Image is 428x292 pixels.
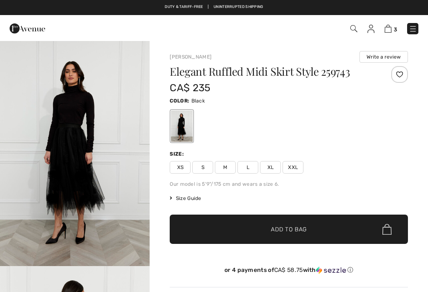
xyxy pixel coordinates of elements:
[359,51,408,63] button: Write a review
[394,26,397,33] span: 3
[170,150,186,158] div: Size:
[283,161,303,174] span: XXL
[171,110,193,142] div: Black
[215,161,236,174] span: M
[170,266,408,277] div: or 4 payments ofCA$ 58.75withSezzle Click to learn more about Sezzle
[170,82,210,94] span: CA$ 235
[170,215,408,244] button: Add to Bag
[382,224,392,235] img: Bag.svg
[350,25,357,32] img: Search
[409,25,417,33] img: Menu
[170,66,368,77] h1: Elegant Ruffled Midi Skirt Style 259743
[170,98,189,104] span: Color:
[316,266,346,274] img: Sezzle
[10,20,45,37] img: 1ère Avenue
[191,98,205,104] span: Black
[170,266,408,274] div: or 4 payments of with
[170,180,408,188] div: Our model is 5'9"/175 cm and wears a size 6.
[274,266,303,274] span: CA$ 58.75
[385,25,392,33] img: Shopping Bag
[385,23,397,33] a: 3
[170,195,201,202] span: Size Guide
[260,161,281,174] span: XL
[367,25,374,33] img: My Info
[271,225,307,234] span: Add to Bag
[192,161,213,174] span: S
[10,24,45,32] a: 1ère Avenue
[170,161,191,174] span: XS
[170,54,211,60] a: [PERSON_NAME]
[237,161,258,174] span: L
